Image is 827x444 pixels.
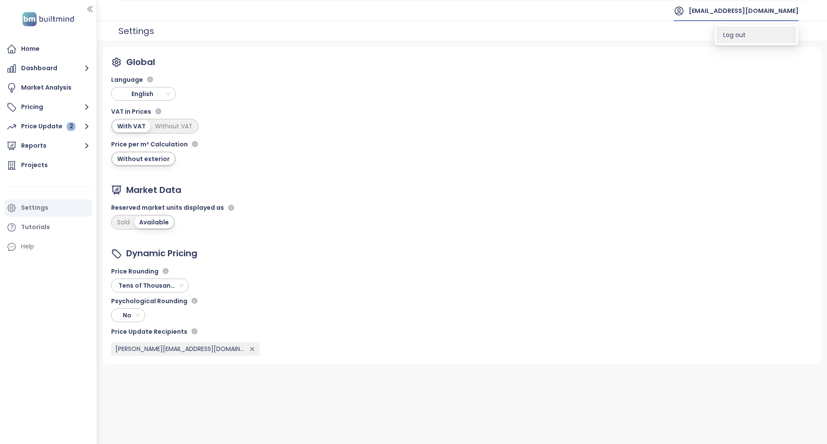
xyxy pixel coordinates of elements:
[111,75,200,85] div: Language
[4,60,92,77] button: Dashboard
[4,157,92,174] a: Projects
[723,31,746,39] span: Log out
[114,87,174,100] span: English
[112,120,150,132] div: With VAT
[112,216,134,228] div: Sold
[67,122,75,131] div: 2
[4,219,92,236] a: Tutorials
[150,120,197,132] div: Without VAT
[4,238,92,255] div: Help
[111,296,260,306] div: Psychological Rounding
[111,202,236,213] div: Reserved market units displayed as
[21,121,75,132] div: Price Update
[21,82,72,93] div: Market Analysis
[126,183,181,197] div: Market Data
[21,222,50,233] div: Tutorials
[689,0,799,21] span: [EMAIL_ADDRESS][DOMAIN_NAME]
[4,99,92,116] button: Pricing
[126,247,197,260] div: Dynamic Pricing
[4,79,92,96] a: Market Analysis
[21,202,48,213] div: Settings
[134,216,174,228] div: Available
[112,153,174,165] div: Without exterior
[21,160,48,171] div: Projects
[126,56,155,69] div: Global
[4,40,92,58] a: Home
[111,326,260,337] div: Price Update Recipients
[114,309,140,322] span: No
[111,139,200,149] div: Price per m² Calculation
[4,118,92,135] button: Price Update 2
[21,43,40,54] div: Home
[21,241,34,252] div: Help
[118,22,154,40] div: Settings
[114,279,183,292] span: Tens of Thousands
[111,106,200,117] div: VAT in Prices
[111,266,260,276] div: Price Rounding
[4,137,92,155] button: Reports
[4,199,92,217] a: Settings
[20,10,77,28] img: logo
[115,344,245,354] span: [PERSON_NAME][EMAIL_ADDRESS][DOMAIN_NAME]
